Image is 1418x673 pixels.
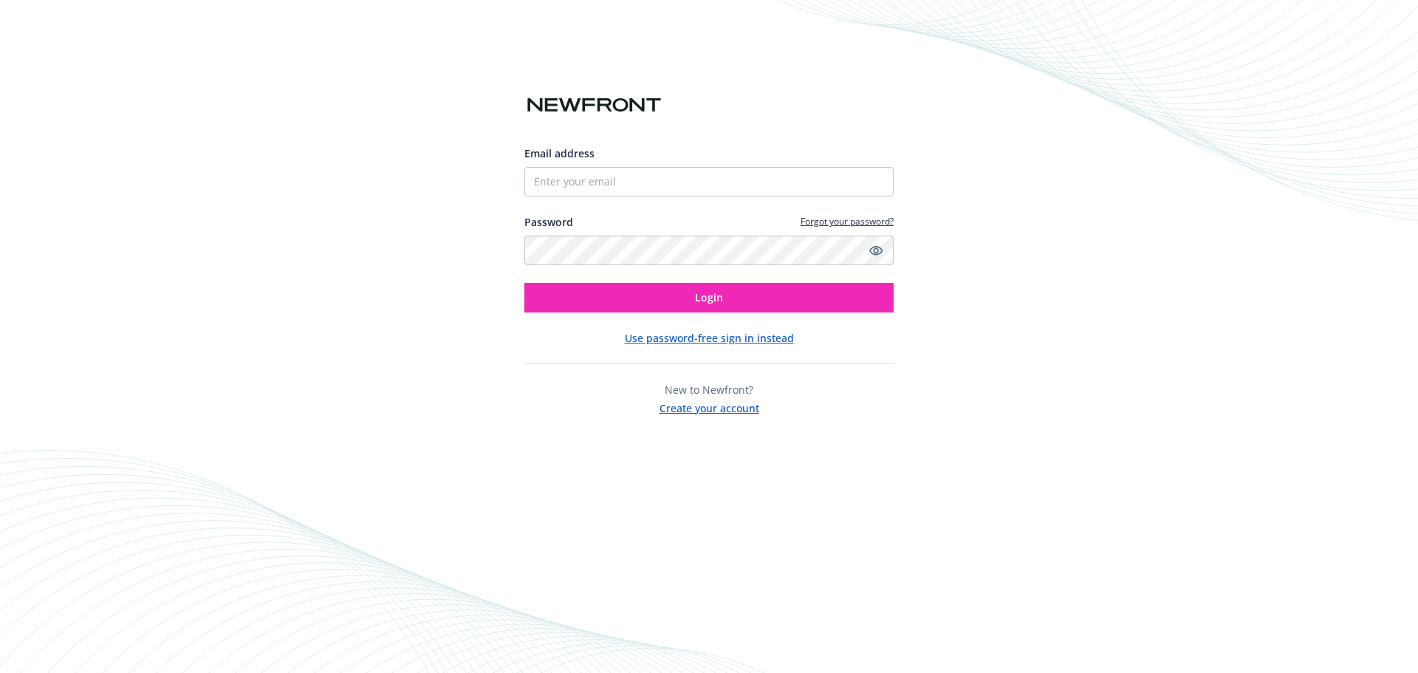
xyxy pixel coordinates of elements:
[695,290,723,304] span: Login
[524,236,894,265] input: Enter your password
[665,383,753,397] span: New to Newfront?
[867,242,885,259] a: Show password
[524,167,894,197] input: Enter your email
[524,92,664,118] img: Newfront logo
[801,215,894,228] a: Forgot your password?
[625,330,794,346] button: Use password-free sign in instead
[524,214,573,230] label: Password
[660,397,759,416] button: Create your account
[524,146,595,160] span: Email address
[524,283,894,312] button: Login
